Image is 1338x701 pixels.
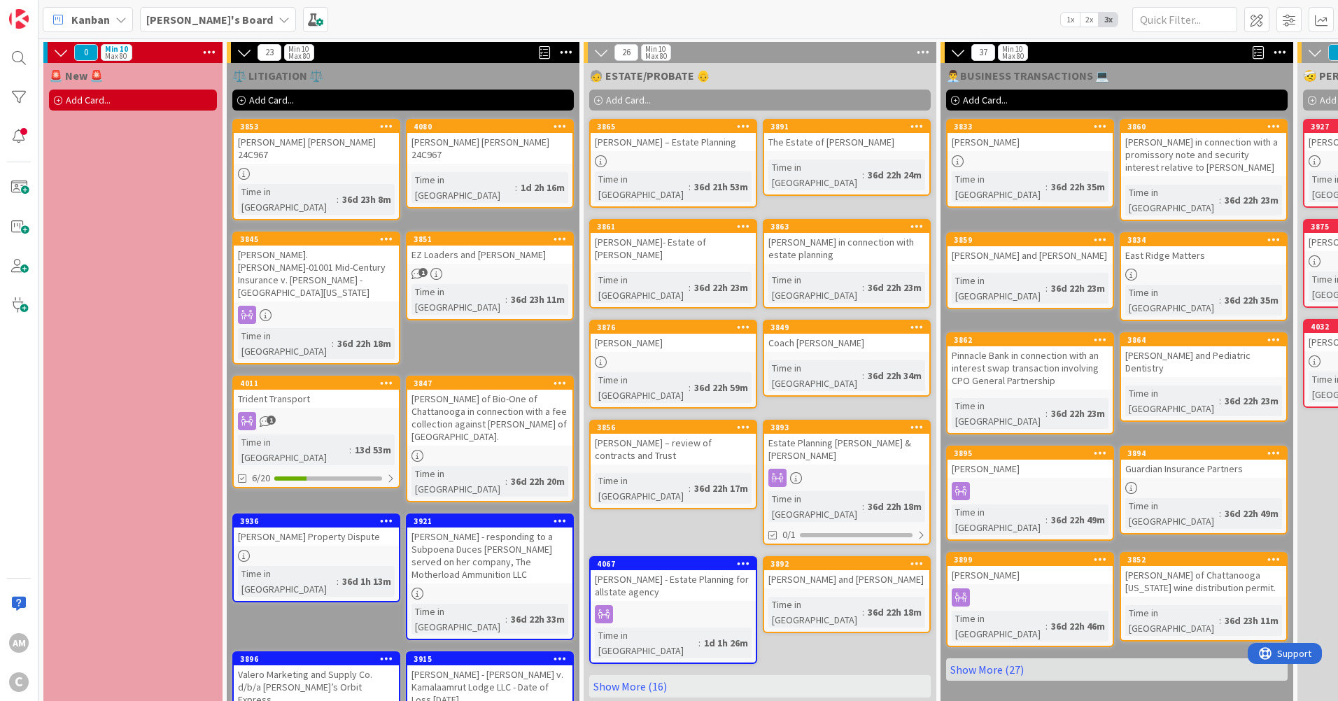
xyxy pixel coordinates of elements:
[1045,406,1048,421] span: :
[1121,234,1286,264] div: 3834East Ridge Matters
[864,499,925,514] div: 36d 22h 18m
[589,119,757,208] a: 3865[PERSON_NAME] – Estate PlanningTime in [GEOGRAPHIC_DATA]:36d 21h 53m
[591,321,756,352] div: 3876[PERSON_NAME]
[507,611,568,627] div: 36d 22h 33m
[29,2,64,19] span: Support
[238,328,332,359] div: Time in [GEOGRAPHIC_DATA]
[1120,232,1288,321] a: 3834East Ridge MattersTime in [GEOGRAPHIC_DATA]:36d 22h 35m
[232,69,323,83] span: ⚖️ LITIGATION ⚖️
[770,222,929,232] div: 3863
[105,45,128,52] div: Min 10
[71,11,110,28] span: Kanban
[591,558,756,570] div: 4067
[1127,235,1286,245] div: 3834
[952,273,1045,304] div: Time in [GEOGRAPHIC_DATA]
[591,570,756,601] div: [PERSON_NAME] - Estate Planning for allstate agency
[1121,447,1286,478] div: 3894Guardian Insurance Partners
[351,442,395,458] div: 13d 53m
[954,335,1113,345] div: 3862
[234,653,399,665] div: 3896
[334,336,395,351] div: 36d 22h 18m
[411,284,505,315] div: Time in [GEOGRAPHIC_DATA]
[689,179,691,194] span: :
[764,321,929,334] div: 3849
[288,45,309,52] div: Min 10
[414,122,572,132] div: 4080
[418,268,428,277] span: 1
[597,423,756,432] div: 3856
[595,372,689,403] div: Time in [GEOGRAPHIC_DATA]
[864,167,925,183] div: 36d 22h 24m
[595,628,698,658] div: Time in [GEOGRAPHIC_DATA]
[862,604,864,620] span: :
[768,360,862,391] div: Time in [GEOGRAPHIC_DATA]
[1127,335,1286,345] div: 3864
[862,368,864,383] span: :
[407,233,572,264] div: 3851EZ Loaders and [PERSON_NAME]
[764,334,929,352] div: Coach [PERSON_NAME]
[595,272,689,303] div: Time in [GEOGRAPHIC_DATA]
[407,233,572,246] div: 3851
[411,466,505,497] div: Time in [GEOGRAPHIC_DATA]
[764,133,929,151] div: The Estate of [PERSON_NAME]
[954,555,1113,565] div: 3899
[407,133,572,164] div: [PERSON_NAME] [PERSON_NAME] 24C967
[406,514,574,640] a: 3921[PERSON_NAME] - responding to a Subpoena Duces [PERSON_NAME] served on her company, The Mothe...
[948,346,1113,390] div: Pinnacle Bank in connection with an interest swap transaction involving CPO General Partnership
[1120,552,1288,642] a: 3852[PERSON_NAME] of Chattanooga [US_STATE] wine distribution permit.Time in [GEOGRAPHIC_DATA]:36...
[591,434,756,465] div: [PERSON_NAME] – review of contracts and Trust
[1045,618,1048,634] span: :
[591,220,756,264] div: 3861[PERSON_NAME]- Estate of [PERSON_NAME]
[946,69,1109,83] span: 👨‍💼BUSINESS TRANSACTIONS 💻
[414,654,572,664] div: 3915
[288,52,310,59] div: Max 80
[1099,13,1118,27] span: 3x
[689,280,691,295] span: :
[406,119,574,208] a: 4080[PERSON_NAME] [PERSON_NAME] 24C967Time in [GEOGRAPHIC_DATA]:1d 2h 16m
[948,447,1113,478] div: 3895[PERSON_NAME]
[591,133,756,151] div: [PERSON_NAME] – Estate Planning
[1121,334,1286,377] div: 3864[PERSON_NAME] and Pediatric Dentistry
[1002,52,1024,59] div: Max 80
[948,334,1113,346] div: 3862
[764,120,929,151] div: 3891The Estate of [PERSON_NAME]
[1125,605,1219,636] div: Time in [GEOGRAPHIC_DATA]
[952,171,1045,202] div: Time in [GEOGRAPHIC_DATA]
[240,654,399,664] div: 3896
[614,44,638,61] span: 26
[267,416,276,425] span: 1
[232,514,400,602] a: 3936[PERSON_NAME] Property DisputeTime in [GEOGRAPHIC_DATA]:36d 1h 13m
[238,184,337,215] div: Time in [GEOGRAPHIC_DATA]
[864,280,925,295] div: 36d 22h 23m
[411,172,515,203] div: Time in [GEOGRAPHIC_DATA]
[407,653,572,665] div: 3915
[1221,613,1282,628] div: 36d 23h 11m
[645,52,667,59] div: Max 80
[407,120,572,164] div: 4080[PERSON_NAME] [PERSON_NAME] 24C967
[411,604,505,635] div: Time in [GEOGRAPHIC_DATA]
[1120,119,1288,221] a: 3860[PERSON_NAME] in connection with a promissory note and security interest relative to [PERSON_...
[763,219,931,309] a: 3863[PERSON_NAME] in connection with estate planningTime in [GEOGRAPHIC_DATA]:36d 22h 23m
[240,122,399,132] div: 3853
[770,559,929,569] div: 3892
[591,321,756,334] div: 3876
[1125,285,1219,316] div: Time in [GEOGRAPHIC_DATA]
[105,52,127,59] div: Max 80
[240,516,399,526] div: 3936
[146,13,273,27] b: [PERSON_NAME]'s Board
[1125,185,1219,215] div: Time in [GEOGRAPHIC_DATA]
[337,192,339,207] span: :
[948,133,1113,151] div: [PERSON_NAME]
[948,234,1113,264] div: 3859[PERSON_NAME] and [PERSON_NAME]
[763,420,931,545] a: 3893Estate Planning [PERSON_NAME] & [PERSON_NAME]Time in [GEOGRAPHIC_DATA]:36d 22h 18m0/1
[1219,393,1221,409] span: :
[238,566,337,597] div: Time in [GEOGRAPHIC_DATA]
[954,122,1113,132] div: 3833
[946,119,1114,208] a: 3833[PERSON_NAME]Time in [GEOGRAPHIC_DATA]:36d 22h 35m
[764,220,929,264] div: 3863[PERSON_NAME] in connection with estate planning
[782,527,796,542] span: 0/1
[1045,179,1048,194] span: :
[948,120,1113,151] div: 3833[PERSON_NAME]
[1048,179,1108,194] div: 36d 22h 35m
[339,192,395,207] div: 36d 23h 8m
